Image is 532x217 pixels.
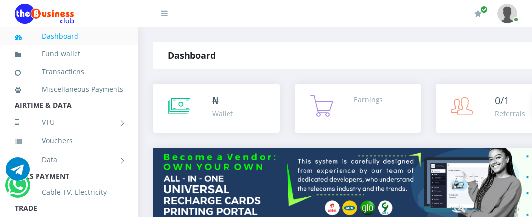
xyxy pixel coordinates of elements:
[212,93,233,108] div: ₦
[495,94,509,107] span: 0/1
[15,25,123,47] a: Dashboard
[15,4,74,24] img: Logo
[354,94,383,105] div: Earnings
[15,181,123,204] a: Cable TV, Electricity
[168,49,216,61] strong: Dashboard
[295,84,421,133] a: Earnings
[15,130,123,152] a: Vouchers
[15,78,123,101] a: Miscellaneous Payments
[212,108,233,119] div: Wallet
[15,43,123,65] a: Fund wallet
[153,84,280,133] a: ₦ Wallet
[480,6,488,13] span: Renew/Upgrade Subscription
[6,165,30,181] a: Chat for support
[7,181,28,197] a: Chat for support
[15,110,123,134] a: VTU
[15,60,123,83] a: Transactions
[15,147,123,172] a: Data
[497,4,517,23] img: User
[495,108,525,119] div: Referrals
[474,10,482,18] i: Renew/Upgrade Subscription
